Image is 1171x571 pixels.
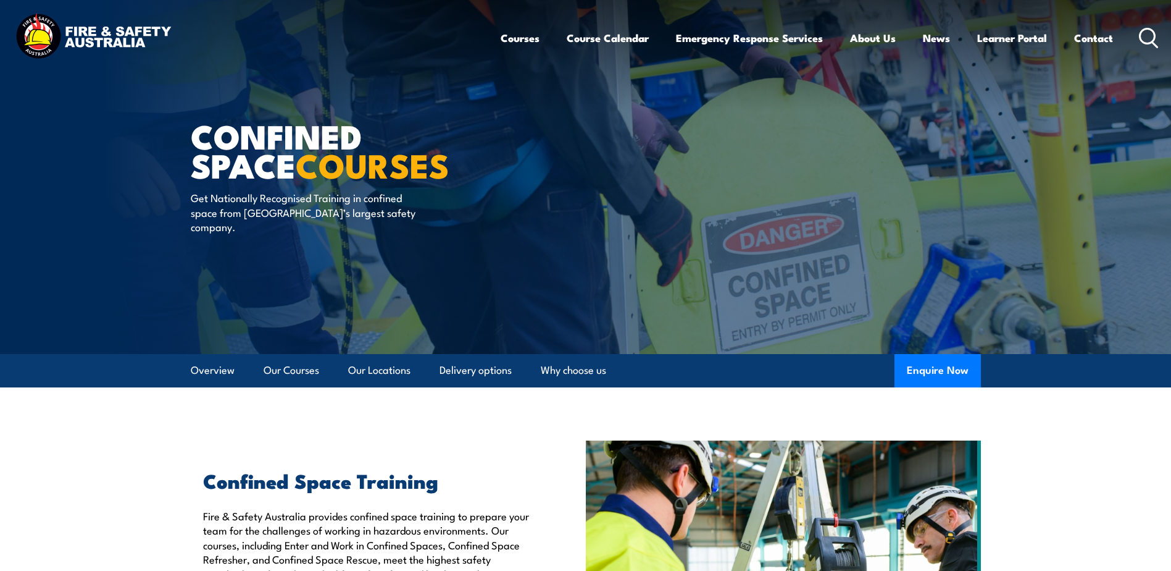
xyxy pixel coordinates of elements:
a: Learner Portal [977,22,1047,54]
p: Get Nationally Recognised Training in confined space from [GEOGRAPHIC_DATA]’s largest safety comp... [191,190,416,234]
a: Delivery options [440,354,512,387]
a: Course Calendar [567,22,649,54]
a: News [923,22,950,54]
h1: Confined Space [191,121,496,179]
a: Our Locations [348,354,410,387]
strong: COURSES [296,138,449,190]
a: Our Courses [264,354,319,387]
a: Overview [191,354,235,387]
a: Emergency Response Services [676,22,823,54]
a: Contact [1074,22,1113,54]
a: Why choose us [541,354,606,387]
a: Courses [501,22,540,54]
button: Enquire Now [894,354,981,387]
a: About Us [850,22,896,54]
h2: Confined Space Training [203,472,529,489]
